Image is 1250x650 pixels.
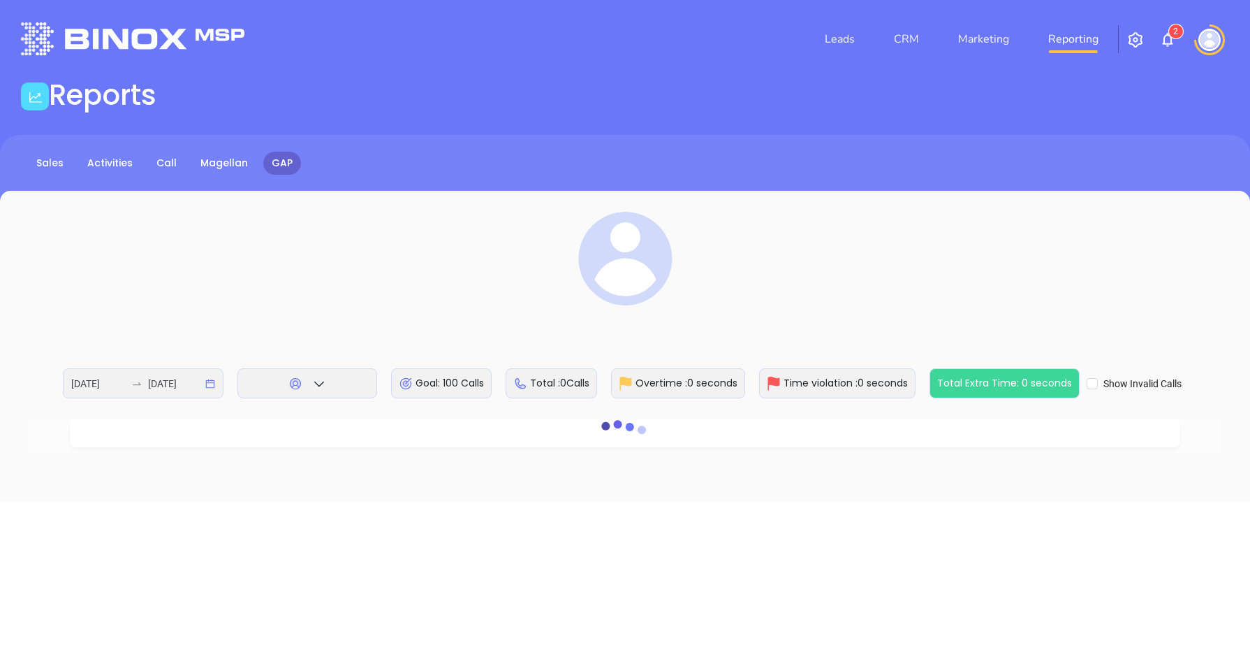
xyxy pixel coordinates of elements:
[1127,31,1144,48] img: iconSetting
[767,377,781,391] img: TimeViolation
[192,152,256,175] a: Magellan
[391,368,492,398] div: Goal: 100 Calls
[148,152,185,175] a: Call
[888,25,925,53] a: CRM
[131,378,142,389] span: swap-right
[79,152,141,175] a: Activities
[1173,27,1178,36] span: 2
[1098,376,1187,391] span: Show Invalid Calls
[929,368,1080,398] div: Total Extra Time: 0 seconds
[71,376,126,391] input: Start date
[759,368,916,398] div: Time violation : 0 seconds
[953,25,1015,53] a: Marketing
[619,377,633,391] img: Overtime
[506,368,597,398] div: Total : 0 Calls
[28,152,72,175] a: Sales
[263,152,301,175] a: GAP
[819,25,860,53] a: Leads
[1159,31,1176,48] img: iconNotification
[148,376,203,391] input: End date
[578,212,672,306] img: svg%3e
[49,78,156,112] h1: Reports
[21,22,244,55] img: logo
[131,378,142,389] span: to
[1198,29,1221,51] img: user
[1043,25,1104,53] a: Reporting
[611,368,745,398] div: Overtime : 0 seconds
[1169,24,1183,38] sup: 2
